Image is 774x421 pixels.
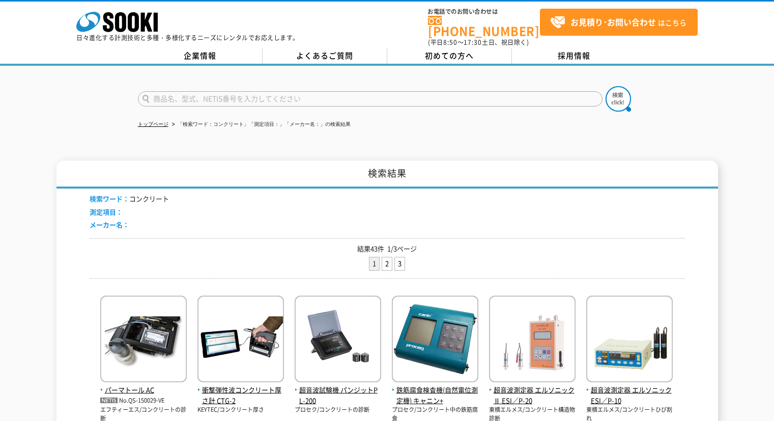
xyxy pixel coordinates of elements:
a: パーマトール AC [100,374,187,396]
span: 初めての方へ [425,50,474,61]
input: 商品名、型式、NETIS番号を入力してください [138,91,603,107]
a: 超音波測定器 エルソニックESI／P-10 [586,374,673,406]
a: お見積り･お問い合わせはこちら [540,9,698,36]
a: 初めての方へ [387,48,512,64]
h1: 検索結果 [56,161,718,189]
span: 超音波測定器 エルソニックⅡ ESI／P-20 [489,385,576,406]
span: メーカー名： [90,220,129,229]
img: btn_search.png [606,86,631,112]
a: 超音波試験機 パンジットPL-200 [295,374,381,406]
li: コンクリート [90,194,169,204]
a: [PHONE_NUMBER] [428,16,540,37]
span: 測定項目： [90,207,123,217]
span: (平日 ～ 土日、祝日除く) [428,38,529,47]
img: CTG-2 [197,296,284,385]
a: 企業情報 [138,48,263,64]
a: 超音波測定器 エルソニックⅡ ESI／P-20 [489,374,576,406]
span: 検索ワード： [90,194,129,203]
a: 3 [395,257,405,270]
span: 8:50 [443,38,457,47]
p: 結果43件 1/3ページ [90,244,685,254]
a: 2 [382,257,392,270]
img: AC [100,296,187,385]
p: 日々進化する計測技術と多種・多様化するニーズにレンタルでお応えします。 [76,35,299,41]
span: 超音波試験機 パンジットPL-200 [295,385,381,406]
span: 鉄筋腐食検査機(自然電位測定機) キャニン+ [392,385,478,406]
li: 1 [369,257,380,271]
li: 「検索ワード：コンクリート」「測定項目：」「メーカー名：」の検索結果 [170,119,351,130]
img: パンジットPL-200 [295,296,381,385]
img: エルソニックESI／P-10 [586,296,673,385]
span: パーマトール AC [100,385,187,396]
strong: お見積り･お問い合わせ [570,16,656,28]
img: エルソニックⅡ ESI／P-20 [489,296,576,385]
span: 17:30 [464,38,482,47]
p: プロセク/コンクリートの診断 [295,406,381,414]
span: 衝撃弾性波コンクリート厚さ計 CTG-2 [197,385,284,406]
span: お電話でのお問い合わせは [428,9,540,15]
a: 採用情報 [512,48,637,64]
a: トップページ [138,121,168,127]
p: KEYTEC/コンクリート厚さ [197,406,284,414]
span: はこちら [550,15,686,30]
a: 衝撃弾性波コンクリート厚さ計 CTG-2 [197,374,284,406]
span: 超音波測定器 エルソニックESI／P-10 [586,385,673,406]
img: キャニン+ [392,296,478,385]
a: よくあるご質問 [263,48,387,64]
a: 鉄筋腐食検査機(自然電位測定機) キャニン+ [392,374,478,406]
p: No.QS-150029-VE [100,396,187,406]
